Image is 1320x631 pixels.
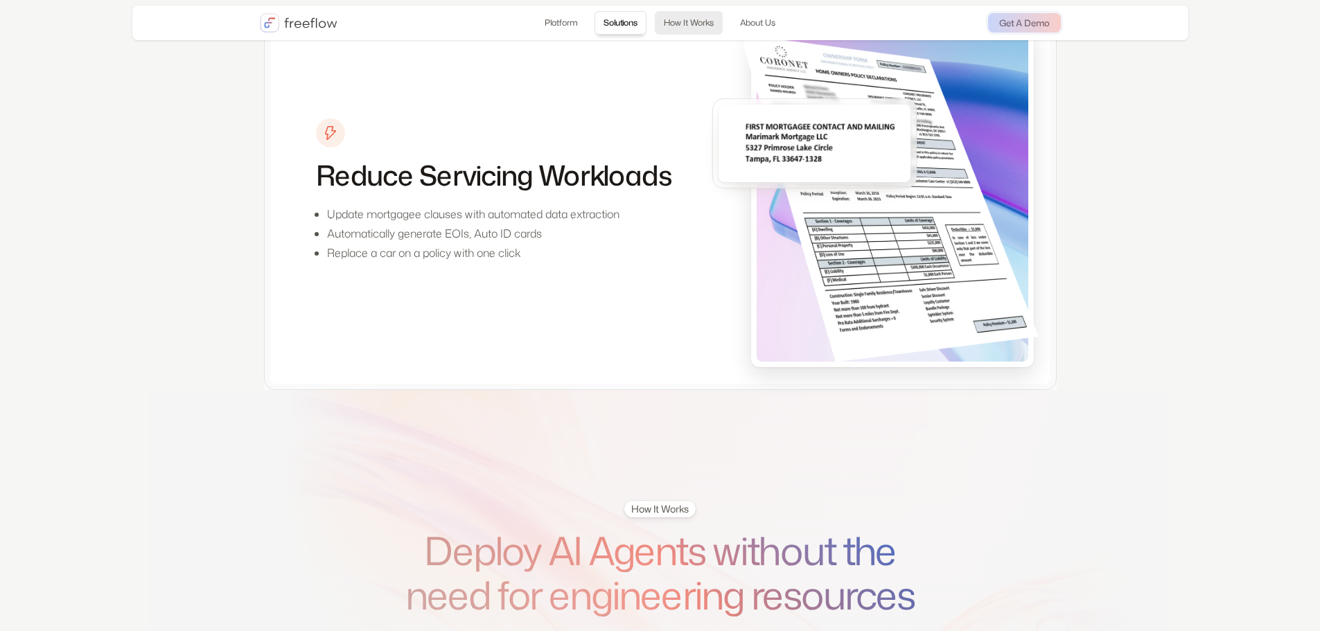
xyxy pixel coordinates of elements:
[655,11,723,35] a: How It Works
[595,11,646,35] a: Solutions
[327,225,619,242] p: Automatically generate EOIs, Auto ID cards
[327,206,619,222] p: Update mortgagee clauses with automated data extraction
[631,502,689,516] div: How It Works
[988,13,1061,33] a: Get A Demo
[396,528,925,618] h1: Deploy AI Agents without the need for engineering resources
[260,13,337,33] a: home
[731,11,784,35] a: About Us
[536,11,586,35] a: Platform
[327,245,619,261] p: Replace a car on a policy with one click
[316,159,672,192] h3: Reduce Servicing Workloads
